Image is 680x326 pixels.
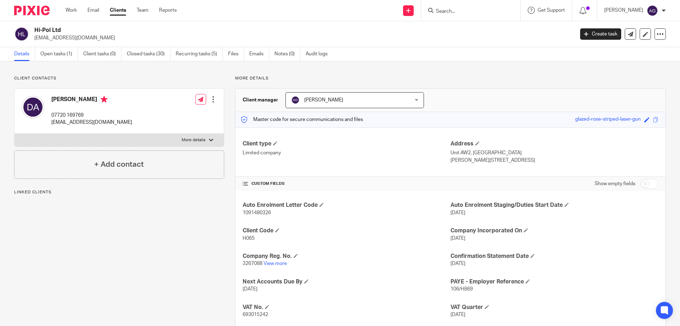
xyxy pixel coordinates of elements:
span: [DATE] [450,261,465,266]
i: Primary [101,96,108,103]
a: Create task [580,28,621,40]
a: Recurring tasks (5) [176,47,223,61]
span: [DATE] [450,210,465,215]
div: glazed-rose-striped-laser-gun [575,116,641,124]
p: Client contacts [14,76,224,81]
span: H065 [243,236,255,241]
h4: Next Accounts Due By [243,278,450,286]
p: Unit AW2, [GEOGRAPHIC_DATA] [450,149,658,156]
a: Files [228,47,244,61]
a: View more [263,261,287,266]
h4: PAYE - Employer Reference [450,278,658,286]
a: Closed tasks (30) [127,47,170,61]
img: svg%3E [647,5,658,16]
span: [DATE] [450,236,465,241]
p: [PERSON_NAME][STREET_ADDRESS] [450,157,658,164]
p: [EMAIL_ADDRESS][DOMAIN_NAME] [51,119,132,126]
h4: Company Incorporated On [450,227,658,234]
h4: Client Code [243,227,450,234]
p: [PERSON_NAME] [604,7,643,14]
a: Details [14,47,35,61]
span: Get Support [538,8,565,13]
h4: Client type [243,140,450,148]
span: 1091480326 [243,210,271,215]
a: Team [137,7,148,14]
h2: Hi-Pol Ltd [34,27,463,34]
p: Linked clients [14,189,224,195]
input: Search [435,9,499,15]
img: svg%3E [22,96,44,118]
a: Email [87,7,99,14]
h4: Confirmation Statement Date [450,253,658,260]
p: More details [182,137,205,143]
h4: Address [450,140,658,148]
h4: Company Reg. No. [243,253,450,260]
h4: CUSTOM FIELDS [243,181,450,187]
label: Show empty fields [595,180,635,187]
span: 106/H869 [450,287,473,292]
span: 693015242 [243,312,268,317]
a: Reports [159,7,177,14]
a: Client tasks (0) [83,47,121,61]
img: svg%3E [291,96,300,104]
span: [DATE] [450,312,465,317]
a: Clients [110,7,126,14]
p: 07720 169769 [51,112,132,119]
h4: VAT Quarter [450,304,658,311]
p: More details [235,76,666,81]
h4: Auto Enrolment Letter Code [243,201,450,209]
p: Master code for secure communications and files [241,116,363,123]
h4: + Add contact [94,159,144,170]
span: [DATE] [243,287,257,292]
a: Emails [249,47,269,61]
img: svg%3E [14,27,29,42]
a: Open tasks (1) [40,47,78,61]
span: 3267088 [243,261,262,266]
span: [PERSON_NAME] [304,98,343,103]
h4: VAT No. [243,304,450,311]
a: Audit logs [306,47,333,61]
p: [EMAIL_ADDRESS][DOMAIN_NAME] [34,34,569,42]
h3: Client manager [243,96,278,104]
h4: Auto Enrolment Staging/Duties Start Date [450,201,658,209]
img: Pixie [14,6,50,15]
a: Work [66,7,77,14]
h4: [PERSON_NAME] [51,96,132,105]
p: Limited company [243,149,450,156]
a: Notes (0) [274,47,300,61]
